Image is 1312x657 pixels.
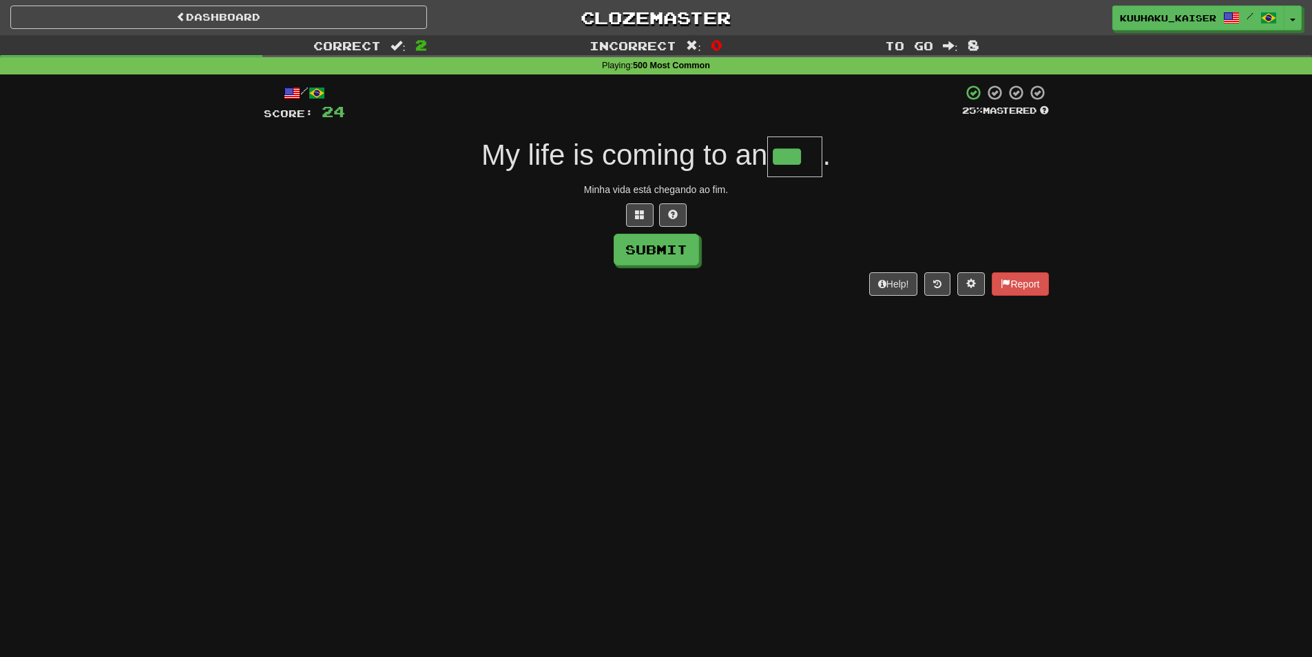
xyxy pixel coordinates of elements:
[322,103,345,120] span: 24
[1247,11,1253,21] span: /
[614,234,699,265] button: Submit
[481,139,768,171] span: My life is coming to an
[924,272,950,296] button: Round history (alt+y)
[962,105,1049,117] div: Mastered
[968,37,979,53] span: 8
[869,272,918,296] button: Help!
[962,105,983,116] span: 25 %
[313,39,381,52] span: Correct
[10,6,427,29] a: Dashboard
[943,40,958,52] span: :
[992,272,1048,296] button: Report
[626,203,654,227] button: Switch sentence to multiple choice alt+p
[659,203,687,227] button: Single letter hint - you only get 1 per sentence and score half the points! alt+h
[633,61,710,70] strong: 500 Most Common
[590,39,676,52] span: Incorrect
[264,84,345,101] div: /
[822,139,831,171] span: .
[391,40,406,52] span: :
[415,37,427,53] span: 2
[448,6,864,30] a: Clozemaster
[264,108,313,119] span: Score:
[1112,6,1284,30] a: kuuhaku_kaiser /
[686,40,701,52] span: :
[264,183,1049,196] div: Minha vida está chegando ao fim.
[711,37,722,53] span: 0
[885,39,933,52] span: To go
[1120,12,1216,24] span: kuuhaku_kaiser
